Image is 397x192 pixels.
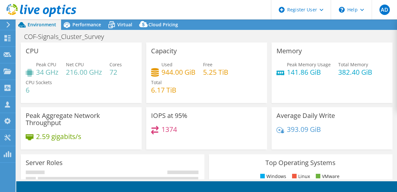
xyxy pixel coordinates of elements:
[109,69,122,76] h4: 72
[72,21,101,28] span: Performance
[36,61,56,68] span: Peak CPU
[26,86,52,94] h4: 6
[151,79,162,85] span: Total
[151,112,187,119] h3: IOPS at 95%
[276,47,302,55] h3: Memory
[287,69,331,76] h4: 141.86 GiB
[203,69,228,76] h4: 5.25 TiB
[21,33,114,40] h1: COF-Signals_Cluster_Survey
[259,173,286,180] li: Windows
[151,47,177,55] h3: Capacity
[276,112,335,119] h3: Average Daily Write
[148,21,178,28] span: Cloud Pricing
[338,69,372,76] h4: 382.40 GiB
[66,69,102,76] h4: 216.00 GHz
[36,69,58,76] h4: 34 GHz
[28,21,56,28] span: Environment
[161,61,173,68] span: Used
[203,61,212,68] span: Free
[109,61,122,68] span: Cores
[26,79,52,85] span: CPU Sockets
[161,126,177,133] h4: 1374
[66,61,84,68] span: Net CPU
[287,126,321,133] h4: 393.09 GiB
[338,61,368,68] span: Total Memory
[161,69,196,76] h4: 944.00 GiB
[26,159,63,166] h3: Server Roles
[339,7,345,13] svg: \n
[151,86,176,94] h4: 6.17 TiB
[314,173,339,180] li: VMware
[36,133,81,140] h4: 2.59 gigabits/s
[117,21,132,28] span: Virtual
[379,5,390,15] span: AD
[290,173,310,180] li: Linux
[26,112,137,126] h3: Peak Aggregate Network Throughput
[287,61,331,68] span: Peak Memory Usage
[26,47,39,55] h3: CPU
[214,159,388,166] h3: Top Operating Systems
